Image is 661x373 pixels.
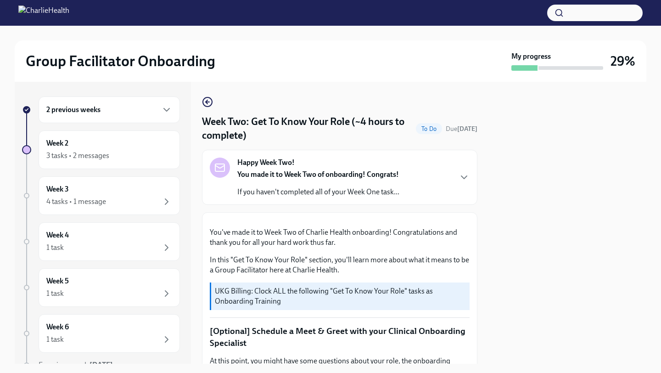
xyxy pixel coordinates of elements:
[446,125,477,133] span: Due
[22,176,180,215] a: Week 34 tasks • 1 message
[22,314,180,353] a: Week 61 task
[457,125,477,133] strong: [DATE]
[46,276,69,286] h6: Week 5
[46,288,64,299] div: 1 task
[46,322,69,332] h6: Week 6
[416,125,442,132] span: To Do
[46,105,101,115] h6: 2 previous weeks
[202,115,412,142] h4: Week Two: Get To Know Your Role (~4 hours to complete)
[237,187,399,197] p: If you haven't completed all of your Week One task...
[46,243,64,253] div: 1 task
[210,255,470,275] p: In this "Get To Know Your Role" section, you'll learn more about what it means to be a Group Faci...
[237,170,399,179] strong: You made it to Week Two of onboarding! Congrats!
[215,286,466,306] p: UKG Billing: Clock ALL the following "Get To Know Your Role" tasks as Onboarding Training
[446,124,477,133] span: September 1st, 2025 10:00
[210,325,470,349] p: [Optional] Schedule a Meet & Greet with your Clinical Onboarding Specialist
[90,361,113,369] strong: [DATE]
[46,197,106,207] div: 4 tasks • 1 message
[511,51,551,62] strong: My progress
[26,52,215,70] h2: Group Facilitator Onboarding
[46,138,68,148] h6: Week 2
[237,158,295,168] strong: Happy Week Two!
[18,6,69,20] img: CharlieHealth
[46,184,69,194] h6: Week 3
[46,230,69,240] h6: Week 4
[39,96,180,123] div: 2 previous weeks
[22,130,180,169] a: Week 23 tasks • 2 messages
[611,53,635,69] h3: 29%
[22,268,180,307] a: Week 51 task
[22,222,180,261] a: Week 41 task
[46,334,64,345] div: 1 task
[46,151,109,161] div: 3 tasks • 2 messages
[210,227,470,248] p: You've made it to Week Two of Charlie Health onboarding! Congratulations and thank you for all yo...
[39,361,113,369] span: Experience ends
